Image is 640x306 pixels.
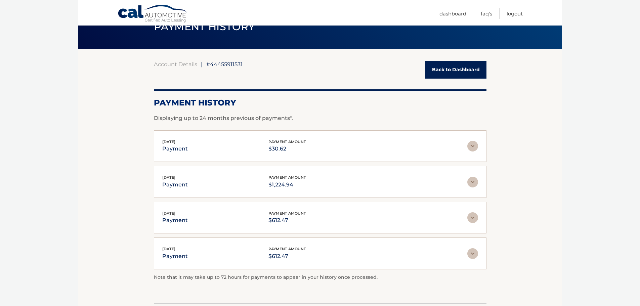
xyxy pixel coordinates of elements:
[162,216,188,225] p: payment
[268,252,306,261] p: $612.47
[162,211,175,216] span: [DATE]
[162,252,188,261] p: payment
[154,114,486,122] p: Displaying up to 24 months previous of payments*.
[268,144,306,154] p: $30.62
[162,180,188,189] p: payment
[162,139,175,144] span: [DATE]
[162,247,175,251] span: [DATE]
[481,8,492,19] a: FAQ's
[118,4,188,24] a: Cal Automotive
[206,61,243,68] span: #44455911531
[507,8,523,19] a: Logout
[425,61,486,79] a: Back to Dashboard
[268,247,306,251] span: payment amount
[268,216,306,225] p: $612.47
[268,211,306,216] span: payment amount
[467,248,478,259] img: accordion-rest.svg
[154,273,486,281] p: Note that it may take up to 72 hours for payments to appear in your history once processed.
[467,141,478,151] img: accordion-rest.svg
[467,212,478,223] img: accordion-rest.svg
[467,177,478,187] img: accordion-rest.svg
[201,61,203,68] span: |
[162,144,188,154] p: payment
[154,20,255,33] span: PAYMENT HISTORY
[154,61,197,68] a: Account Details
[268,175,306,180] span: payment amount
[268,139,306,144] span: payment amount
[439,8,466,19] a: Dashboard
[162,175,175,180] span: [DATE]
[154,98,486,108] h2: Payment History
[268,180,306,189] p: $1,224.94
